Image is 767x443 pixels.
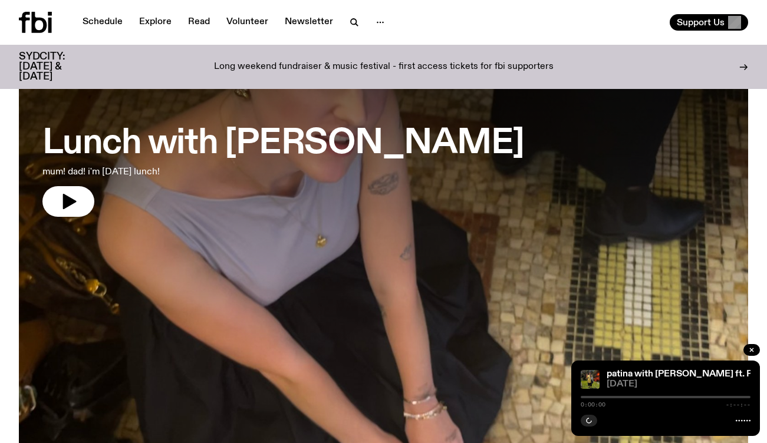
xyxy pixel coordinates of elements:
h3: SYDCITY: [DATE] & [DATE] [19,52,94,82]
a: Lunch with [PERSON_NAME]mum! dad! i'm [DATE] lunch! [42,115,524,217]
a: Newsletter [278,14,340,31]
span: [DATE] [607,380,750,389]
a: Read [181,14,217,31]
span: Support Us [677,17,725,28]
h3: Lunch with [PERSON_NAME] [42,127,524,160]
a: Explore [132,14,179,31]
a: Schedule [75,14,130,31]
span: 0:00:00 [581,402,605,408]
a: Volunteer [219,14,275,31]
p: mum! dad! i'm [DATE] lunch! [42,165,344,179]
p: Long weekend fundraiser & music festival - first access tickets for fbi supporters [214,62,554,72]
button: Support Us [670,14,748,31]
span: -:--:-- [726,402,750,408]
